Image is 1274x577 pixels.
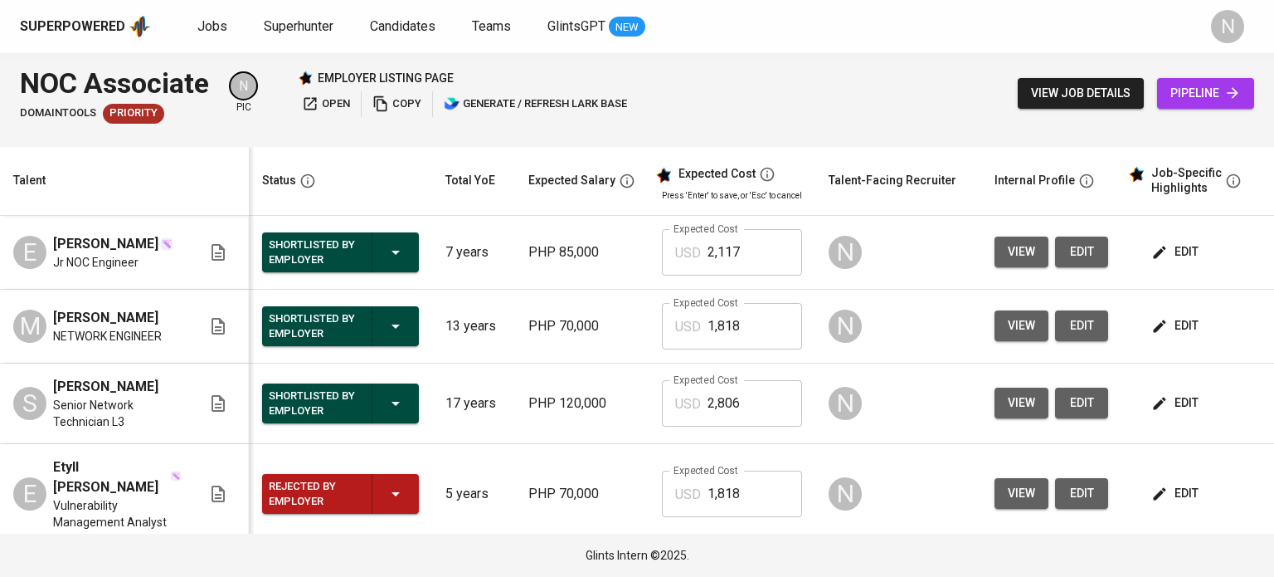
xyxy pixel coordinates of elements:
[269,476,358,512] div: Rejected by Employer
[445,316,502,336] p: 13 years
[53,254,139,271] span: Jr NOC Engineer
[829,387,862,420] div: N
[444,95,627,114] span: generate / refresh lark base
[1151,166,1222,195] div: Job-Specific Highlights
[1148,478,1205,509] button: edit
[445,242,502,262] p: 7 years
[53,328,162,345] span: NETWORK ENGINEER
[160,237,173,251] img: magic_wand.svg
[675,394,701,414] p: USD
[20,63,209,104] div: NOC Associate
[368,91,425,117] button: copy
[1068,242,1095,262] span: edit
[675,485,701,505] p: USD
[445,394,502,413] p: 17 years
[528,170,615,191] div: Expected Salary
[13,387,46,420] div: S
[20,105,96,121] span: DomainTools
[262,232,419,272] button: Shortlisted by Employer
[1157,78,1254,109] a: pipeline
[170,471,182,482] img: magic_wand.svg
[994,388,1048,418] button: view
[1008,242,1035,262] span: view
[53,308,158,328] span: [PERSON_NAME]
[53,397,182,430] span: Senior Network Technician L3
[1128,166,1145,183] img: glints_star.svg
[547,18,605,34] span: GlintsGPT
[528,394,635,413] p: PHP 120,000
[1148,311,1205,341] button: edit
[13,170,46,191] div: Talent
[1031,83,1131,104] span: view job details
[129,14,151,39] img: app logo
[269,385,358,422] div: Shortlisted by Employer
[1148,388,1205,418] button: edit
[994,311,1048,341] button: view
[675,243,701,263] p: USD
[197,17,231,37] a: Jobs
[1068,393,1095,413] span: edit
[298,91,354,117] button: open
[678,167,756,182] div: Expected Cost
[444,95,460,112] img: lark
[103,105,164,121] span: Priority
[1170,83,1241,104] span: pipeline
[20,14,151,39] a: Superpoweredapp logo
[229,71,258,115] div: pic
[1155,242,1199,262] span: edit
[1008,315,1035,336] span: view
[370,17,439,37] a: Candidates
[264,17,337,37] a: Superhunter
[994,170,1075,191] div: Internal Profile
[1211,10,1244,43] div: N
[53,377,158,397] span: [PERSON_NAME]
[269,308,358,345] div: Shortlisted by Employer
[1068,483,1095,504] span: edit
[994,237,1048,267] button: view
[1155,315,1199,336] span: edit
[372,95,421,114] span: copy
[269,234,358,271] div: Shortlisted by Employer
[53,497,182,531] span: Vulnerability Management Analyst
[13,477,46,511] div: E
[1018,78,1144,109] button: view job details
[1148,237,1205,267] button: edit
[370,18,435,34] span: Candidates
[445,484,502,504] p: 5 years
[302,95,350,114] span: open
[1055,388,1108,418] a: edit
[662,189,802,202] p: Press 'Enter' to save, or 'Esc' to cancel
[103,104,164,124] div: New Job received from Demand Team, Client Priority
[472,18,511,34] span: Teams
[1155,483,1199,504] span: edit
[262,384,419,423] button: Shortlisted by Employer
[229,71,258,100] div: N
[1068,315,1095,336] span: edit
[528,242,635,262] p: PHP 85,000
[829,236,862,269] div: N
[1055,311,1108,341] button: edit
[13,236,46,269] div: E
[13,310,46,343] div: M
[528,316,635,336] p: PHP 70,000
[1055,478,1108,509] button: edit
[472,17,514,37] a: Teams
[609,19,645,36] span: NEW
[829,310,862,343] div: N
[445,170,495,191] div: Total YoE
[262,474,419,514] button: Rejected by Employer
[440,91,631,117] button: lark generate / refresh lark base
[1008,393,1035,413] span: view
[20,17,125,37] div: Superpowered
[547,17,645,37] a: GlintsGPT NEW
[298,71,313,86] img: Glints Star
[829,477,862,511] div: N
[1055,237,1108,267] button: edit
[197,18,227,34] span: Jobs
[655,167,672,183] img: glints_star.svg
[1155,393,1199,413] span: edit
